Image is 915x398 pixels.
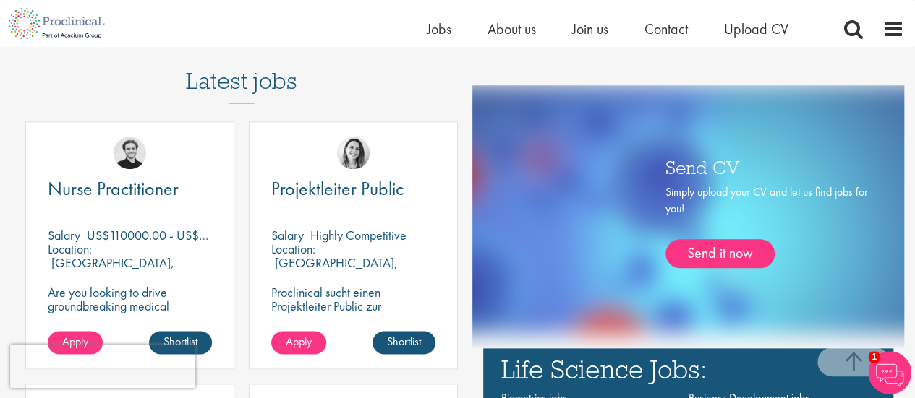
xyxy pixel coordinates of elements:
[427,20,451,38] a: Jobs
[286,334,312,349] span: Apply
[724,20,788,38] a: Upload CV
[271,254,398,285] p: [GEOGRAPHIC_DATA], [GEOGRAPHIC_DATA]
[48,176,179,201] span: Nurse Practitioner
[868,351,880,363] span: 1
[644,20,688,38] a: Contact
[271,285,435,354] p: Proclinical sucht einen Projektleiter Public zur dauerhaften Verstärkung des Teams unseres Kunden...
[271,241,315,257] span: Location:
[310,227,407,243] p: Highly Competitive
[48,285,212,368] p: Are you looking to drive groundbreaking medical research and make a real impact-join our client a...
[501,355,876,382] h3: Life Science Jobs:
[48,241,92,257] span: Location:
[337,137,370,169] img: Nur Ergiydiren
[48,227,80,243] span: Salary
[114,137,146,169] img: Nico Kohlwes
[271,176,404,201] span: Projektleiter Public
[271,180,435,198] a: Projektleiter Public
[10,345,195,388] iframe: reCAPTCHA
[271,331,326,354] a: Apply
[373,331,435,354] a: Shortlist
[488,20,536,38] a: About us
[186,33,297,103] h3: Latest jobs
[572,20,608,38] a: Join us
[48,331,103,354] a: Apply
[48,180,212,198] a: Nurse Practitioner
[868,351,911,394] img: Chatbot
[271,227,304,243] span: Salary
[48,254,174,285] p: [GEOGRAPHIC_DATA], [GEOGRAPHIC_DATA]
[62,334,88,349] span: Apply
[665,239,775,268] a: Send it now
[665,157,868,176] h3: Send CV
[665,184,868,268] div: Simply upload your CV and let us find jobs for you!
[149,331,212,354] a: Shortlist
[87,227,313,243] p: US$110000.00 - US$130000.00 per annum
